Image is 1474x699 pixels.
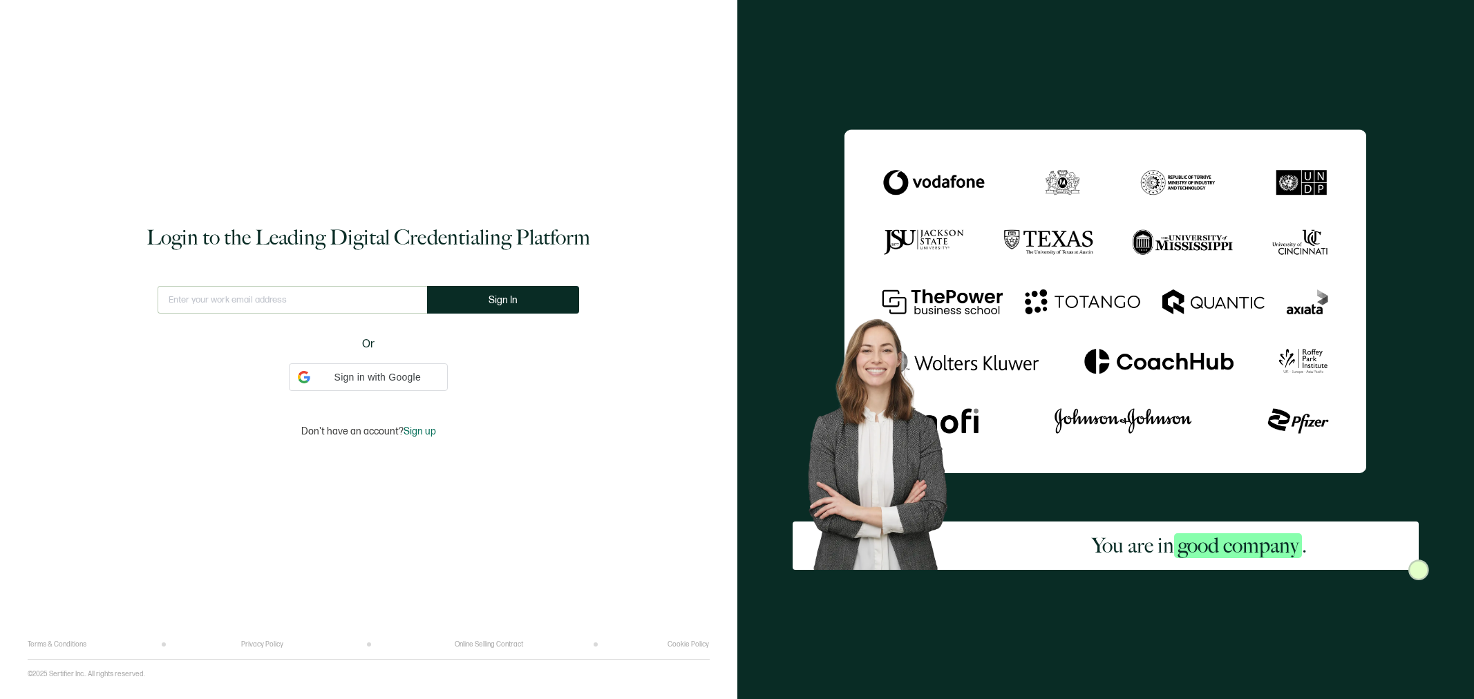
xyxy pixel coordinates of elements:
[427,286,579,314] button: Sign In
[241,640,283,649] a: Privacy Policy
[844,129,1366,473] img: Sertifier Login - You are in <span class="strong-h">good company</span>.
[362,336,375,353] span: Or
[28,640,86,649] a: Terms & Conditions
[147,224,590,251] h1: Login to the Leading Digital Credentialing Platform
[28,670,145,678] p: ©2025 Sertifier Inc.. All rights reserved.
[1408,559,1429,580] img: Sertifier Login
[316,370,439,385] span: Sign in with Google
[793,306,981,570] img: Sertifier Login - You are in <span class="strong-h">good company</span>. Hero
[289,363,448,391] div: Sign in with Google
[455,640,523,649] a: Online Selling Contract
[301,425,436,437] p: Don't have an account?
[1174,533,1302,558] span: good company
[404,425,436,437] span: Sign up
[668,640,709,649] a: Cookie Policy
[489,295,518,305] span: Sign In
[158,286,427,314] input: Enter your work email address
[1092,532,1307,559] h2: You are in .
